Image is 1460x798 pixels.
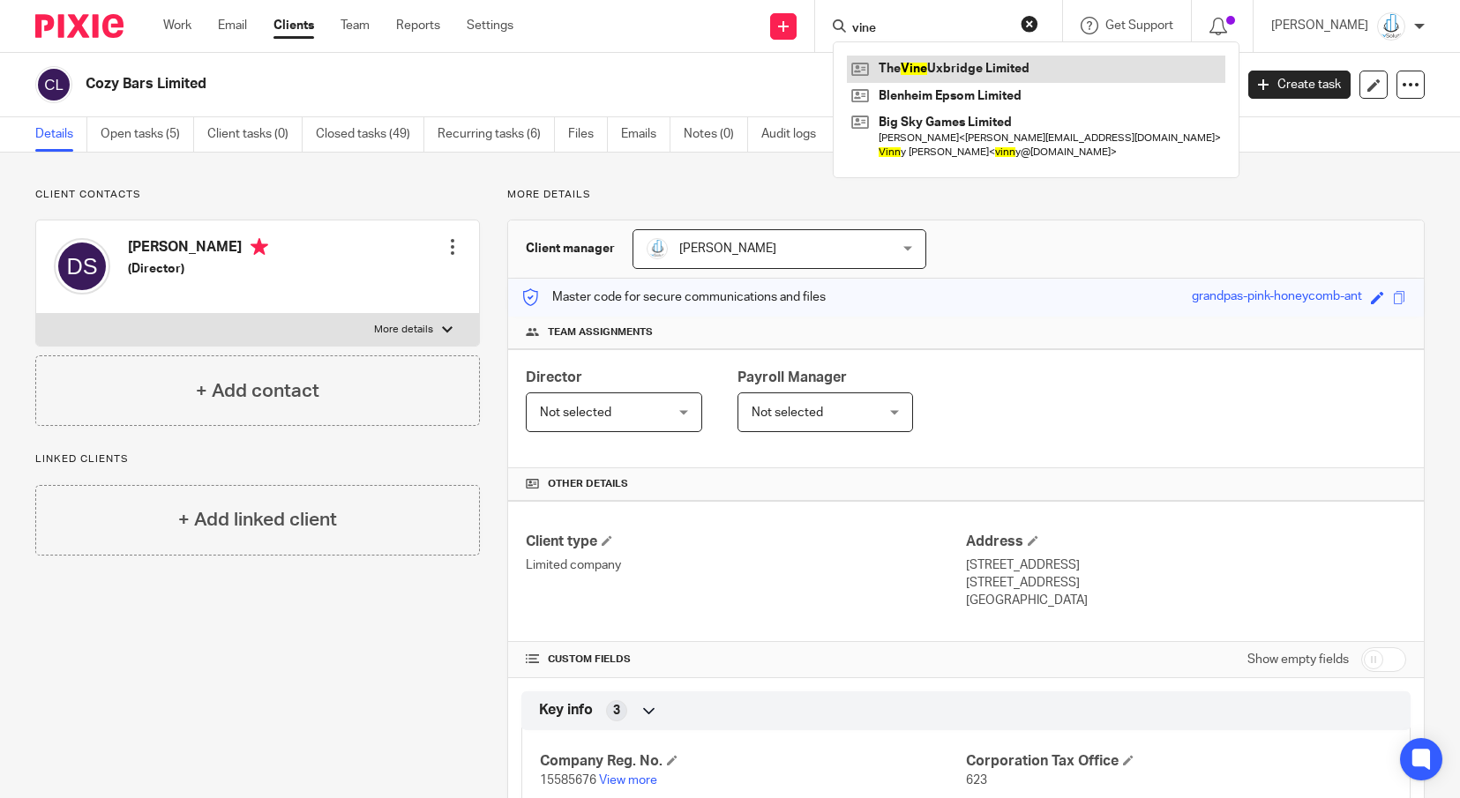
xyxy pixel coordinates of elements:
[684,117,748,152] a: Notes (0)
[761,117,829,152] a: Audit logs
[850,21,1009,37] input: Search
[526,653,966,667] h4: CUSTOM FIELDS
[526,533,966,551] h4: Client type
[438,117,555,152] a: Recurring tasks (6)
[341,17,370,34] a: Team
[540,406,611,419] span: Not selected
[621,117,670,152] a: Emails
[1192,287,1362,308] div: grandpas-pink-honeycomb-ant
[1377,12,1405,41] img: Logo_PNG.png
[35,66,72,103] img: svg%3E
[316,117,424,152] a: Closed tasks (49)
[128,260,268,278] h5: (Director)
[548,477,628,491] span: Other details
[207,117,303,152] a: Client tasks (0)
[163,17,191,34] a: Work
[35,14,124,38] img: Pixie
[599,774,657,787] a: View more
[966,556,1406,574] p: [STREET_ADDRESS]
[679,242,776,255] span: [PERSON_NAME]
[613,702,620,720] span: 3
[752,406,823,419] span: Not selected
[1271,17,1368,34] p: [PERSON_NAME]
[101,117,194,152] a: Open tasks (5)
[1247,651,1349,668] label: Show empty fields
[1021,15,1038,33] button: Clear
[86,75,994,93] h2: Cozy Bars Limited
[178,506,337,533] h4: + Add linked client
[540,752,966,771] h4: Company Reg. No.
[218,17,247,34] a: Email
[374,323,433,337] p: More details
[35,188,480,202] p: Client contacts
[273,17,314,34] a: Clients
[966,752,1392,771] h4: Corporation Tax Office
[966,592,1406,609] p: [GEOGRAPHIC_DATA]
[966,774,987,787] span: 623
[526,370,582,384] span: Director
[540,774,596,787] span: 15585676
[128,238,268,260] h4: [PERSON_NAME]
[539,701,593,720] span: Key info
[647,238,668,259] img: Logo_PNG.png
[251,238,268,256] i: Primary
[35,117,87,152] a: Details
[1248,71,1351,99] a: Create task
[1105,19,1173,32] span: Get Support
[737,370,847,384] span: Payroll Manager
[521,288,826,306] p: Master code for secure communications and files
[54,238,110,295] img: svg%3E
[526,556,966,574] p: Limited company
[35,452,480,466] p: Linked clients
[966,574,1406,592] p: [STREET_ADDRESS]
[568,117,608,152] a: Files
[966,533,1406,551] h4: Address
[396,17,440,34] a: Reports
[467,17,513,34] a: Settings
[196,377,319,405] h4: + Add contact
[526,240,615,257] h3: Client manager
[548,325,653,339] span: Team assignments
[507,188,1425,202] p: More details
